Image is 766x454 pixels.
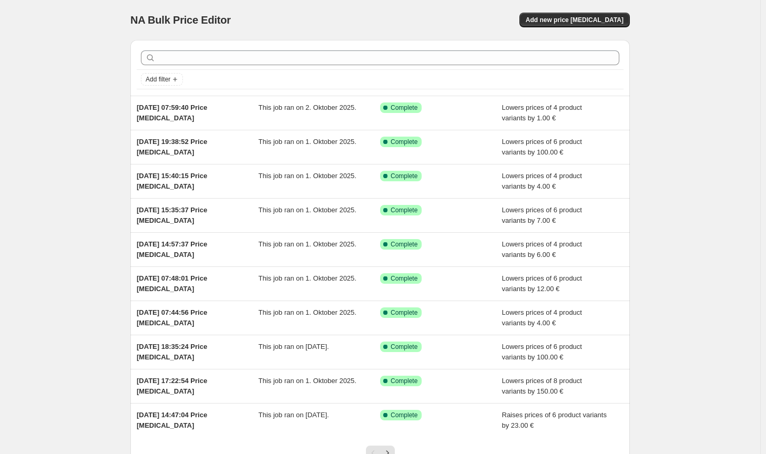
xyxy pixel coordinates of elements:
[259,274,356,282] span: This job ran on 1. Oktober 2025.
[146,75,170,84] span: Add filter
[502,377,582,395] span: Lowers prices of 8 product variants by 150.00 €
[391,274,417,283] span: Complete
[259,206,356,214] span: This job ran on 1. Oktober 2025.
[137,104,207,122] span: [DATE] 07:59:40 Price [MEDICAL_DATA]
[502,206,582,224] span: Lowers prices of 6 product variants by 7.00 €
[137,343,207,361] span: [DATE] 18:35:24 Price [MEDICAL_DATA]
[391,104,417,112] span: Complete
[526,16,624,24] span: Add new price [MEDICAL_DATA]
[391,172,417,180] span: Complete
[502,172,582,190] span: Lowers prices of 4 product variants by 4.00 €
[519,13,630,27] button: Add new price [MEDICAL_DATA]
[259,411,329,419] span: This job ran on [DATE].
[502,240,582,259] span: Lowers prices of 4 product variants by 6.00 €
[391,343,417,351] span: Complete
[259,343,329,350] span: This job ran on [DATE].
[259,172,356,180] span: This job ran on 1. Oktober 2025.
[391,308,417,317] span: Complete
[391,206,417,214] span: Complete
[391,240,417,249] span: Complete
[141,73,183,86] button: Add filter
[137,274,207,293] span: [DATE] 07:48:01 Price [MEDICAL_DATA]
[502,138,582,156] span: Lowers prices of 6 product variants by 100.00 €
[502,274,582,293] span: Lowers prices of 6 product variants by 12.00 €
[130,14,231,26] span: NA Bulk Price Editor
[259,240,356,248] span: This job ran on 1. Oktober 2025.
[137,377,207,395] span: [DATE] 17:22:54 Price [MEDICAL_DATA]
[391,138,417,146] span: Complete
[502,411,607,429] span: Raises prices of 6 product variants by 23.00 €
[137,411,207,429] span: [DATE] 14:47:04 Price [MEDICAL_DATA]
[391,377,417,385] span: Complete
[137,172,207,190] span: [DATE] 15:40:15 Price [MEDICAL_DATA]
[137,206,207,224] span: [DATE] 15:35:37 Price [MEDICAL_DATA]
[137,240,207,259] span: [DATE] 14:57:37 Price [MEDICAL_DATA]
[502,343,582,361] span: Lowers prices of 6 product variants by 100.00 €
[502,104,582,122] span: Lowers prices of 4 product variants by 1.00 €
[137,138,207,156] span: [DATE] 19:38:52 Price [MEDICAL_DATA]
[391,411,417,419] span: Complete
[502,308,582,327] span: Lowers prices of 4 product variants by 4.00 €
[259,104,356,111] span: This job ran on 2. Oktober 2025.
[137,308,207,327] span: [DATE] 07:44:56 Price [MEDICAL_DATA]
[259,377,356,385] span: This job ran on 1. Oktober 2025.
[259,308,356,316] span: This job ran on 1. Oktober 2025.
[259,138,356,146] span: This job ran on 1. Oktober 2025.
